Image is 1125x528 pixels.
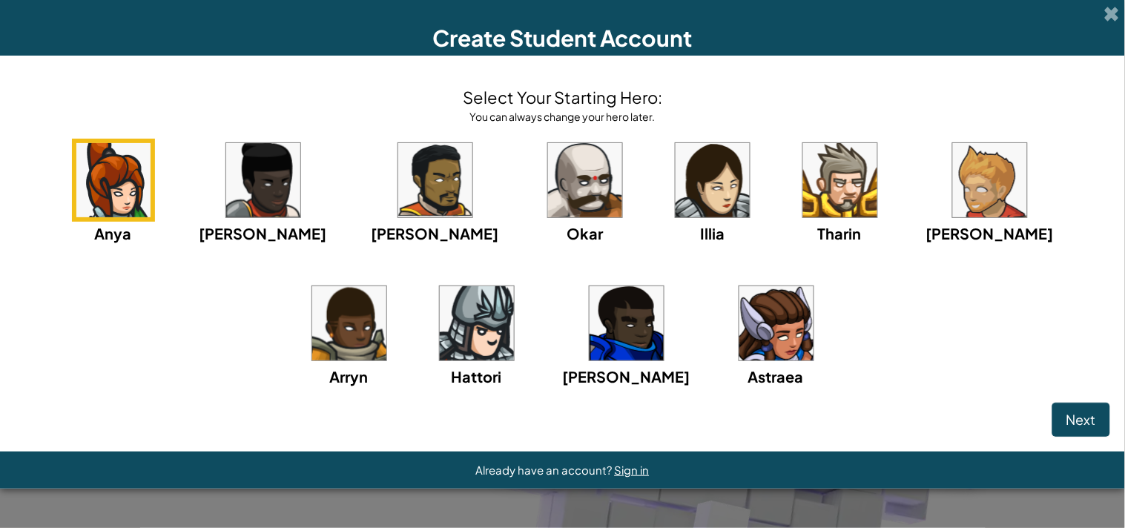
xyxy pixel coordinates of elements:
img: portrait.png [76,143,151,217]
span: [PERSON_NAME] [563,367,690,386]
img: portrait.png [590,286,664,360]
span: [PERSON_NAME] [926,224,1054,242]
a: Sign in [615,463,650,477]
span: Anya [95,224,132,242]
h4: Select Your Starting Hero: [463,85,662,109]
div: You can always change your hero later. [463,109,662,124]
img: portrait.png [548,143,622,217]
button: Next [1052,403,1110,437]
span: Okar [567,224,603,242]
img: portrait.png [440,286,514,360]
span: [PERSON_NAME] [372,224,499,242]
span: Tharin [818,224,862,242]
span: Already have an account? [476,463,615,477]
span: Illia [700,224,725,242]
span: Hattori [452,367,502,386]
span: Astraea [748,367,804,386]
img: portrait.png [803,143,877,217]
img: portrait.png [676,143,750,217]
span: [PERSON_NAME] [199,224,327,242]
img: portrait.png [953,143,1027,217]
img: portrait.png [739,286,814,360]
span: Create Student Account [433,24,693,52]
span: Arryn [330,367,369,386]
img: portrait.png [312,286,386,360]
span: Next [1066,411,1096,428]
img: portrait.png [226,143,300,217]
img: portrait.png [398,143,472,217]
